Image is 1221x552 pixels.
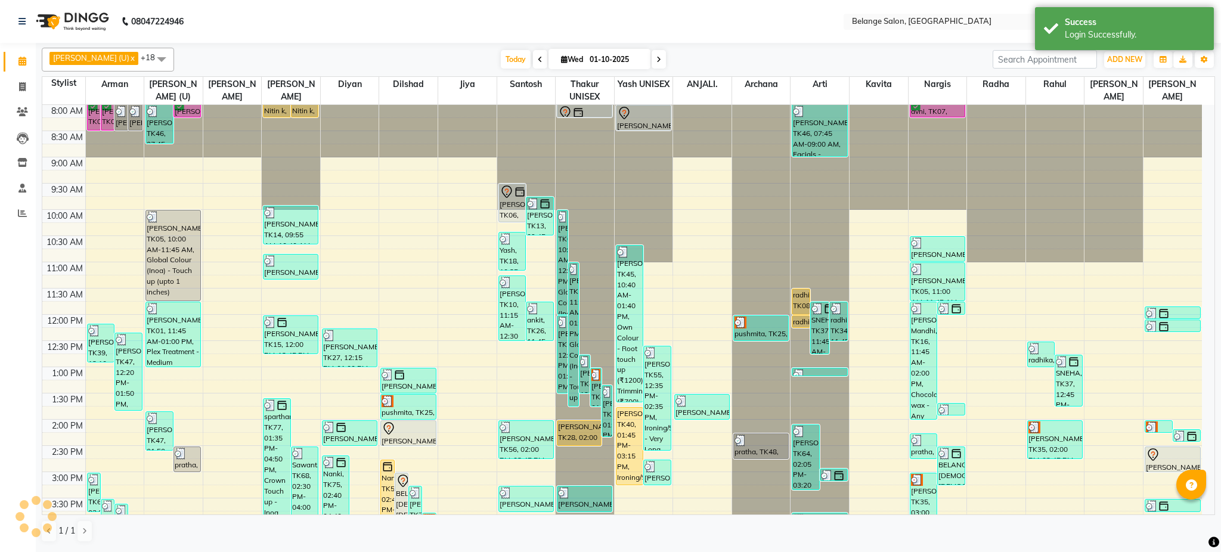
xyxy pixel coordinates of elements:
[86,77,144,92] span: Arman
[423,513,435,538] div: Sholgha, TK59, 03:45 PM-04:15 PM, Hair wash - Medium - (F)
[323,421,377,445] div: [PERSON_NAME], TK49, 02:00 PM-02:30 PM, Hair wash - Medium - (F) (₹500)
[497,77,556,92] span: Santosh
[732,77,791,92] span: Archana
[292,447,318,525] div: Sawant, TK68, 02:30 PM-04:00 PM, [PERSON_NAME] Styling (₹300),Hair cut - Hair cut (M) (₹400)
[129,53,135,63] a: x
[381,368,435,393] div: [PERSON_NAME], TK09, 01:00 PM-01:30 PM, Hair wash - Medium - (F) (₹500)
[557,486,612,511] div: [PERSON_NAME], TK57, 03:15 PM-03:45 PM, Hair cut (Wash + Blow dry) (₹1200)
[499,232,526,270] div: Yash, TK18, 10:25 AM-11:10 AM, Hair cut - Hair cut (M) (₹400)
[591,368,601,406] div: [PERSON_NAME], TK41, 01:00 PM-01:45 PM, Hair cut - Hair cut (M)
[501,50,531,69] span: Today
[734,434,788,458] div: pratha, TK48, 02:15 PM-02:45 PM, Head Massage - (Coconut/Almond) - F
[1107,55,1142,64] span: ADD NEW
[569,263,579,406] div: [PERSON_NAME], TK09, 11:00 AM-01:45 PM, Global Colour (Inoa) - Touch up (upto 1 inches) (₹1800),H...
[49,393,85,406] div: 1:30 PM
[1065,16,1205,29] div: Success
[1026,77,1084,92] span: Rahul
[1028,342,1055,367] div: radhika, TK34, 12:30 PM-01:00 PM, Pedicure - Aroma (₹1100)
[557,316,568,393] div: [PERSON_NAME], TK23, 12:00 PM-01:30 PM, K - Wash (Medium - Long) (₹1000),Blow Dry Straight - Long...
[101,105,114,130] div: [PERSON_NAME], TK02, 07:45 AM-08:30 AM, Hair cut - Hair cut (M)
[44,289,85,301] div: 11:30 AM
[1143,77,1202,104] span: [PERSON_NAME]
[381,421,435,445] div: [PERSON_NAME], TK19, 02:00 PM-02:30 PM, Hair wash - Medium - (F)
[381,395,435,419] div: pushmita, TK25, 01:30 PM-02:00 PM, Hair wash - Medium - (F)
[292,105,318,117] div: Nitin k, TK52, 07:45 AM-08:15 AM, Innoa Hair colour - M
[42,77,85,89] div: Stylist
[49,367,85,380] div: 1:00 PM
[967,77,1025,92] span: Radha
[1145,500,1200,511] div: BELANGE [DEMOGRAPHIC_DATA] [DEMOGRAPHIC_DATA], TK65, 03:30 PM-03:45 PM, Threading - Any one (Eyeb...
[49,498,85,511] div: 3:30 PM
[993,50,1097,69] input: Search Appointment
[115,105,128,130] div: [PERSON_NAME], TK46, 07:45 AM-08:30 AM, [PERSON_NAME] Styling
[1173,430,1200,441] div: BELANGE [DEMOGRAPHIC_DATA] [DEMOGRAPHIC_DATA], TK53, 02:10 PM-02:25 PM, Threading - Any one (Eyeb...
[49,420,85,432] div: 2:00 PM
[499,421,553,458] div: [PERSON_NAME], TK56, 02:00 PM-02:45 PM, Shaving (₹250)
[579,355,590,393] div: [PERSON_NAME], TK43, 12:45 PM-01:30 PM, Hair cut - Hair cut (M) (₹400)
[792,316,810,327] div: radhika, TK08, 12:00 PM-12:15 PM, Threading - Any one (Eyebrow/Upperlip/lowerlip/chin)
[938,302,965,314] div: BELANGE [DEMOGRAPHIC_DATA] [DEMOGRAPHIC_DATA], TK29, 11:45 AM-12:00 PM, Threading - Any one (Eyeb...
[1145,421,1172,432] div: [PERSON_NAME], TK35, 02:00 PM-02:15 PM, Threading - Any one (Eyebrow/Upperlip/lowerlip/chin)
[53,53,129,63] span: [PERSON_NAME] (U)
[557,210,568,314] div: [PERSON_NAME], TK05, 10:00 AM-12:00 PM, Global Colour (Inoa) - Touch up (upto 1 inches) (₹1800)
[146,412,173,450] div: [PERSON_NAME], TK47, 01:50 PM-02:35 PM, Kerastase - Fusio Dose (Deep Conditioning) (₹2500)
[1145,307,1200,318] div: BELANGE [DEMOGRAPHIC_DATA] [DEMOGRAPHIC_DATA], TK30, 11:50 AM-12:05 PM, Threading - Any one (Eyeb...
[910,237,965,261] div: [PERSON_NAME], TK05, 10:30 AM-11:00 AM, Chocolate wax - Any One (Full Arms/Half legs/Half back/Ha...
[1065,29,1205,41] div: Login Successfully.
[910,473,937,525] div: [PERSON_NAME], TK35, 03:00 PM-04:00 PM, Facials - [MEDICAL_DATA]
[909,77,967,92] span: Nargis
[792,368,847,376] div: [PERSON_NAME], TK20, 01:00 PM-01:05 PM, Threading - Any one (Eyebrow/Upperlip/lowerlip/[GEOGRAPHI...
[45,341,85,353] div: 12:30 PM
[558,55,586,64] span: Wed
[791,77,849,92] span: Arti
[146,302,200,367] div: [PERSON_NAME], TK01, 11:45 AM-01:00 PM, Plex Treatment - Medium
[938,447,965,485] div: BELANGE [DEMOGRAPHIC_DATA] [DEMOGRAPHIC_DATA], TK63, 02:30 PM-03:15 PM, Threading - Any one (Eyeb...
[49,105,85,117] div: 8:00 AM
[49,157,85,170] div: 9:00 AM
[49,131,85,144] div: 8:30 AM
[395,473,408,525] div: BELANGE [DEMOGRAPHIC_DATA] [DEMOGRAPHIC_DATA], TK04, 03:00 PM-04:00 PM, Hair wash - Short - (F)
[45,315,85,327] div: 12:00 PM
[616,246,643,402] div: [PERSON_NAME], TK45, 10:40 AM-01:40 PM, Own Colour - Root touch up (₹1200),Hair Trimming (₹700)
[262,77,320,104] span: [PERSON_NAME]
[379,77,438,92] span: dilshad
[499,276,526,340] div: [PERSON_NAME], TK10, 11:15 AM-12:30 PM, Hair cut - Hair cut (M),Innoa Hair colour - M (₹1500)
[910,105,965,117] div: avni, TK07, 07:30 AM-08:15 AM, Chocolate wax - Any One (Full Arms/Half legs/Half back/Half front/...
[499,486,553,511] div: [PERSON_NAME], TK32, 03:15 PM-03:45 PM, Hair cut - Hair cut (M)
[850,77,908,92] span: Kavita
[644,346,671,450] div: [PERSON_NAME], TK55, 12:35 PM-02:35 PM, Ironing/Softcurls/Tongs - Very Long (₹1500)
[910,302,937,419] div: [PERSON_NAME] Mandhi, TK16, 11:45 AM-02:00 PM, Chocolate wax - Any One (Full Arms/Half legs/Half ...
[101,500,114,538] div: Zubair, TK71, 03:30 PM-04:15 PM, Hair cut - Hair cut (M) (₹400)
[321,77,379,92] span: diyan
[792,289,810,314] div: radhika, TK08, 11:30 AM-12:00 PM, Chocolate wax - Any One (Full Arms/Half legs/Half back/Half fro...
[557,105,612,117] div: BELANGE [DEMOGRAPHIC_DATA] [DEMOGRAPHIC_DATA], TK50, 07:15 AM-08:15 AM, Hair wash - Long - (F)
[141,52,164,62] span: +18
[323,329,377,367] div: [PERSON_NAME], TK27, 12:15 PM-01:00 PM, Hair cut - Hair cut (M)
[49,184,85,196] div: 9:30 AM
[115,333,142,410] div: [PERSON_NAME], TK47, 12:20 PM-01:50 PM, Hair cut - Hair cut (M) (₹400),[PERSON_NAME] Styling (₹300)
[526,302,553,340] div: ankit, TK26, 11:45 AM-12:30 PM, [PERSON_NAME] Styling (₹300)
[88,105,100,130] div: [PERSON_NAME], TK02, 07:45 AM-08:30 AM, [PERSON_NAME] Styling
[146,210,200,300] div: [PERSON_NAME], TK05, 10:00 AM-11:45 AM, Global Colour (Inoa) - Touch up (upto 1 inches)
[1055,355,1082,406] div: SNEHA, TK37, 12:45 PM-01:45 PM, Nails - Cut, File (₹150),Nails - Regular Nail Paint (Feet/Hands) ...
[910,434,937,458] div: pratha, TK48, 02:15 PM-02:45 PM, Threading - Eyebrow Plus (F) (₹200)
[49,472,85,485] div: 3:00 PM
[1145,447,1200,472] div: [PERSON_NAME], TK42, 02:30 PM-03:00 PM, Threading - Any one (Eyebrow/Upperlip/lowerlip/chin)
[30,5,112,38] img: logo
[1028,421,1082,458] div: [PERSON_NAME], TK35, 02:00 PM-02:45 PM, Pedicure - Classic (only cleaning,scrubing)
[1084,77,1143,104] span: [PERSON_NAME]
[1145,320,1200,331] div: BELANGE [DEMOGRAPHIC_DATA] [DEMOGRAPHIC_DATA], TK33, 12:05 PM-12:20 PM, Threading - Any one (Eyeb...
[1171,504,1209,540] iframe: chat widget
[557,421,601,445] div: [PERSON_NAME], TK28, 02:00 PM-02:30 PM, Hair cut (Wash + Blow dry)
[131,5,184,38] b: 08047224946
[830,302,847,340] div: radhika, TK34, 11:45 AM-12:30 PM, Underarms - Chocolate (₹300),Threading - Any one (Eyebrow/Upper...
[616,408,643,485] div: [PERSON_NAME], TK40, 01:45 PM-03:15 PM, Ironing/Softcurls/Tongs - Medium
[264,206,318,244] div: [PERSON_NAME], TK14, 09:55 AM-10:40 AM, [PERSON_NAME] Styling (₹300)
[49,446,85,458] div: 2:30 PM
[910,263,965,300] div: [PERSON_NAME], TK05, 11:00 AM-11:45 AM, Chocolate wax - Any One (Full Arms/Half legs/Half back/Ha...
[615,77,673,92] span: Yash UNISEX
[203,77,262,104] span: [PERSON_NAME]
[438,77,497,92] span: Jiya
[174,447,201,472] div: pratha, TK48, 02:30 PM-03:00 PM, Hair wash - Medium - (F)
[264,105,290,117] div: Nitin k, TK52, 07:45 AM-08:15 AM, Hair cut - Hair cut (M)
